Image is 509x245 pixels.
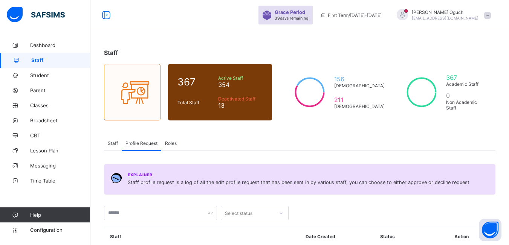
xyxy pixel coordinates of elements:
[412,9,478,15] span: [PERSON_NAME] Oguchi
[389,9,495,21] div: ChristinaOguchi
[446,81,486,87] span: Academic Staff
[7,7,65,23] img: safsims
[218,81,263,88] span: 354
[30,132,90,138] span: CBT
[320,12,382,18] span: session/term information
[30,42,90,48] span: Dashboard
[176,98,216,107] div: Total Staff
[412,16,478,20] span: [EMAIL_ADDRESS][DOMAIN_NAME]
[128,179,469,186] span: Staff profile request is a log of all the edit profile request that has been sent in by various s...
[108,140,118,146] span: Staff
[218,102,263,109] span: 13
[30,163,90,169] span: Messaging
[275,16,308,20] span: 39 days remaining
[177,76,214,88] span: 367
[334,75,385,83] span: 156
[275,9,305,15] span: Grace Period
[479,219,501,241] button: Open asap
[218,96,263,102] span: Deactivated Staff
[165,140,177,146] span: Roles
[446,92,486,99] span: 0
[125,140,157,146] span: Profile Request
[262,11,272,20] img: sticker-purple.71386a28dfed39d6af7621340158ba97.svg
[30,178,90,184] span: Time Table
[128,172,153,177] span: Explainer
[446,74,486,81] span: 367
[30,87,90,93] span: Parent
[104,49,118,56] span: Staff
[30,102,90,108] span: Classes
[111,172,122,184] img: Chat.054c5d80b312491b9f15f6fadeacdca6.svg
[334,103,385,109] span: [DEMOGRAPHIC_DATA]
[218,75,263,81] span: Active Staff
[30,227,90,233] span: Configuration
[225,206,252,220] div: Select status
[31,57,90,63] span: Staff
[446,99,486,111] span: Non Academic Staff
[334,83,385,88] span: [DEMOGRAPHIC_DATA]
[30,148,90,154] span: Lesson Plan
[334,96,385,103] span: 211
[30,117,90,123] span: Broadsheet
[30,212,90,218] span: Help
[30,72,90,78] span: Student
